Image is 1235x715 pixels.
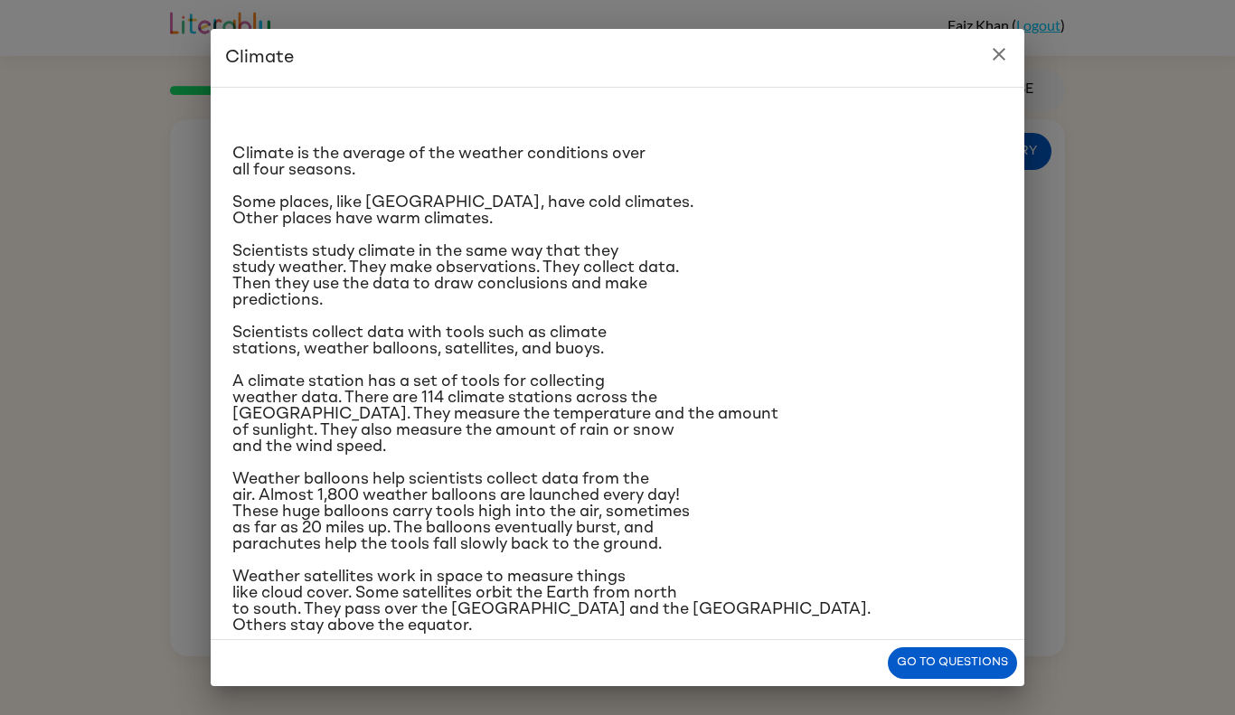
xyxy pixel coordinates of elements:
[232,325,607,357] span: Scientists collect data with tools such as climate stations, weather balloons, satellites, and bu...
[232,146,646,178] span: Climate is the average of the weather conditions over all four seasons.
[981,36,1017,72] button: close
[232,194,693,227] span: Some places, like [GEOGRAPHIC_DATA], have cold climates. Other places have warm climates.
[232,471,690,552] span: Weather balloons help scientists collect data from the air. Almost 1,800 weather balloons are lau...
[232,243,679,308] span: Scientists study climate in the same way that they study weather. They make observations. They co...
[232,569,871,634] span: Weather satellites work in space to measure things like cloud cover. Some satellites orbit the Ea...
[888,647,1017,679] button: Go to questions
[232,373,778,455] span: A climate station has a set of tools for collecting weather data. There are 114 climate stations ...
[211,29,1024,87] h2: Climate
